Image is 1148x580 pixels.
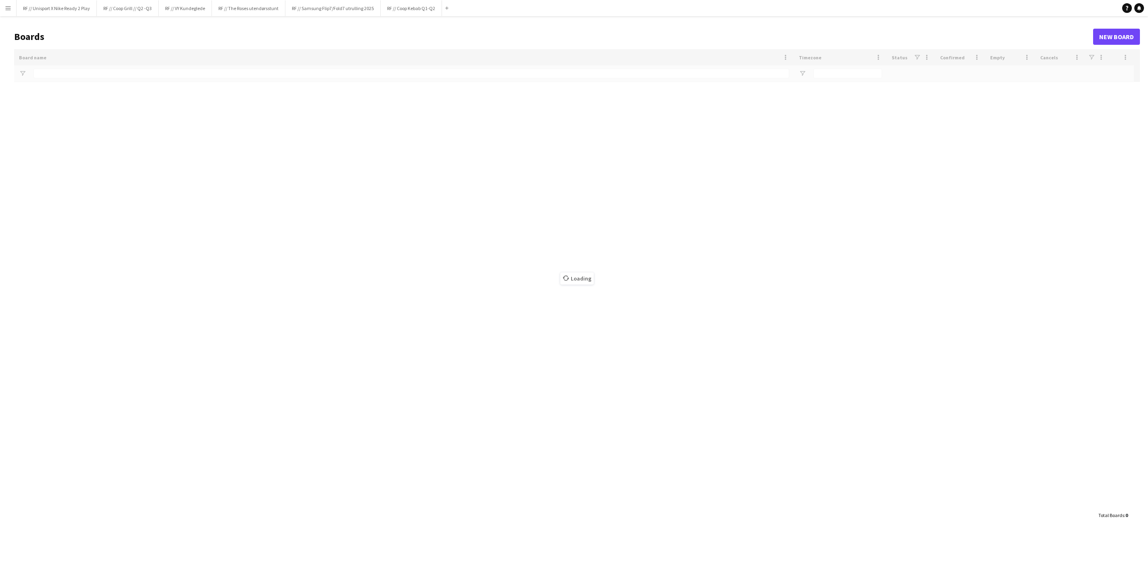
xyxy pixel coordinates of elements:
[560,272,594,285] span: Loading
[212,0,285,16] button: RF // The Roses utendørsstunt
[1093,29,1140,45] a: New Board
[1098,512,1124,518] span: Total Boards
[381,0,442,16] button: RF // Coop Kebab Q1-Q2
[14,31,1093,43] h1: Boards
[1098,507,1128,523] div: :
[285,0,381,16] button: RF // Samsung Flip7/Fold7 utrulling 2025
[159,0,212,16] button: RF // VY Kundeglede
[1125,512,1128,518] span: 0
[97,0,159,16] button: RF // Coop Grill // Q2 -Q3
[17,0,97,16] button: RF // Unisport X Nike Ready 2 Play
